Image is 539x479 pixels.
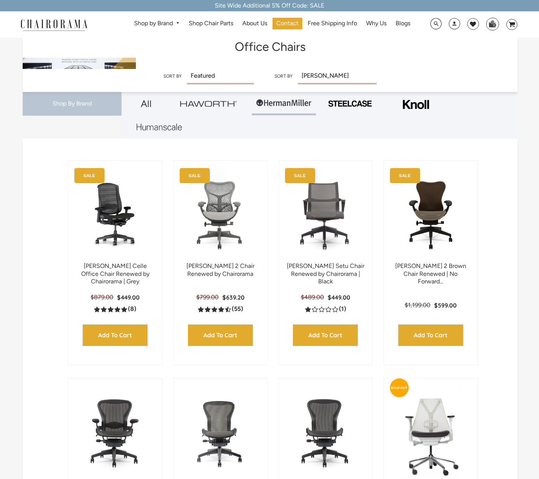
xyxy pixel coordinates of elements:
img: Herman Miller Mirra 2 Brown Chair Renewed | No Forward Tilt | - chairorama [391,168,470,262]
span: Contact [276,20,299,28]
span: Blogs [396,20,410,28]
a: 1.0 rating (1 votes) [305,305,346,313]
input: Add to Cart [293,324,358,346]
span: (1) [339,305,346,313]
div: Shop By Brand [23,92,122,116]
a: 5.0 rating (8 votes) [94,305,136,313]
a: Herman Miller Mirra 2 Brown Chair Renewed | No Forward Tilt | - chairorama Herman Miller Mirra 2 ... [391,168,470,262]
text: SALE [189,173,200,178]
a: Shop Chair Parts [185,18,237,29]
img: Group_4be16a4b-c81a-4a6e-a540-764d0a8faf6e.png [180,101,237,106]
span: (8) [128,305,136,313]
span: Shop Chair Parts [189,20,233,28]
span: $799.00 [196,294,219,301]
h1: Office Chairs [30,38,510,54]
text: SOLD-OUT [391,386,407,389]
label: Sort by [163,73,182,79]
a: [PERSON_NAME] 2 Chair Renewed by Chairorama [186,262,254,277]
a: 4.5 rating (55 votes) [198,305,243,313]
a: Herman Miller Mirra 2 Chair Renewed by Chairorama - chairorama Herman Miller Mirra 2 Chair Renewe... [181,168,260,262]
a: Blogs [392,18,414,29]
a: [PERSON_NAME] Celle Office Chair Renewed by Chairorama | Grey [81,262,149,285]
a: Contact [273,18,302,29]
img: Frame_4.png [401,95,431,114]
a: [PERSON_NAME] Setu Chair Renewed by Chairorama | Black [287,262,364,285]
img: PHOTO-2024-07-09-00-53-10-removebg-preview.png [327,99,373,108]
img: WhatsApp_Image_2024-07-12_at_16.23.01.webp [487,18,498,29]
nav: DesktopNavigation [124,18,420,32]
span: (55) [232,305,243,313]
img: Herman Miller Celle Office Chair Renewed by Chairorama | Grey - chairorama [76,168,154,262]
span: $879.00 [91,294,113,301]
span: Why Us [366,20,387,28]
text: SALE [399,173,411,178]
input: Add to Cart [188,324,253,346]
span: $489.00 [301,294,324,301]
input: Add to Cart [398,324,463,346]
a: Why Us [362,18,390,29]
span: $639.20 [222,294,245,301]
text: SALE [83,173,95,178]
span: $449.00 [328,294,350,301]
a: [PERSON_NAME] 2 Brown Chair Renewed | No Forward... [395,262,466,285]
span: $1,199.00 [405,301,430,309]
a: Free Shipping Info [304,18,361,29]
img: Herman Miller Mirra 2 Chair Renewed by Chairorama - chairorama [181,168,260,262]
label: Sort by [274,73,293,79]
img: Layer_1_1.png [137,124,182,130]
img: chairorama [16,18,92,31]
a: Shop by Brand [130,18,183,29]
span: $449.00 [117,294,140,301]
img: Herman Miller Setu Chair Renewed by Chairorama | Black - chairorama [286,168,365,262]
input: Add to Cart [83,324,148,346]
img: Group-1.png [256,92,312,115]
span: About Us [242,20,267,28]
a: Herman Miller Celle Office Chair Renewed by Chairorama | Grey - chairorama Herman Miller Celle Of... [76,168,154,262]
a: About Us [239,18,271,29]
span: Free Shipping Info [308,20,357,28]
a: Herman Miller Setu Chair Renewed by Chairorama | Black - chairorama Herman Miller Setu Chair Rene... [286,168,365,262]
a: All [127,92,165,115]
span: $599.00 [434,301,457,309]
text: SALE [294,173,305,178]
